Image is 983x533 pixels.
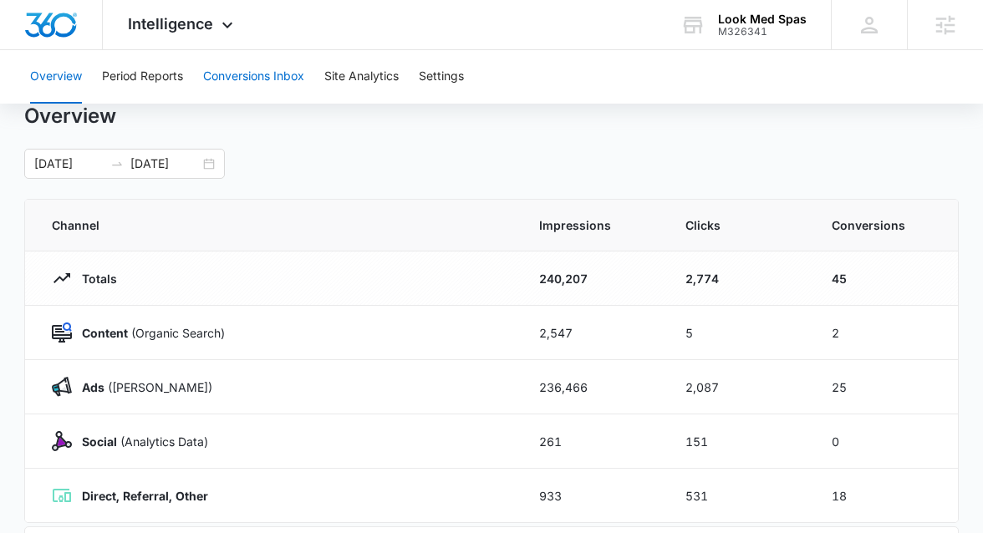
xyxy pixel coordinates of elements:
td: 45 [812,251,958,306]
strong: Direct, Referral, Other [82,489,208,503]
td: 2,087 [665,360,812,414]
button: Site Analytics [324,50,399,104]
td: 933 [519,469,665,523]
td: 261 [519,414,665,469]
img: tab_keywords_by_traffic_grey.svg [166,97,180,110]
strong: Social [82,434,117,449]
span: swap-right [110,157,124,170]
div: Domain Overview [64,99,150,109]
td: 2,547 [519,306,665,360]
p: Totals [72,270,117,287]
button: Period Reports [102,50,183,104]
td: 18 [812,469,958,523]
input: Start date [34,155,104,173]
td: 25 [812,360,958,414]
span: Impressions [539,216,645,234]
span: Intelligence [128,15,213,33]
span: to [110,157,124,170]
img: logo_orange.svg [27,27,40,40]
h1: Overview [24,104,116,129]
input: End date [130,155,200,173]
p: ([PERSON_NAME]) [72,378,212,396]
strong: Ads [82,380,104,394]
strong: Content [82,326,128,340]
div: v 4.0.25 [47,27,82,40]
td: 236,466 [519,360,665,414]
button: Overview [30,50,82,104]
button: Settings [419,50,464,104]
span: Channel [52,216,498,234]
div: account id [718,26,807,38]
img: website_grey.svg [27,43,40,57]
td: 531 [665,469,812,523]
p: (Analytics Data) [72,433,208,450]
img: Ads [52,377,72,397]
span: Clicks [685,216,792,234]
img: Social [52,431,72,451]
p: (Organic Search) [72,324,225,342]
img: tab_domain_overview_orange.svg [45,97,59,110]
td: 151 [665,414,812,469]
span: Conversions [832,216,931,234]
td: 2 [812,306,958,360]
div: account name [718,13,807,26]
div: Domain: [DOMAIN_NAME] [43,43,184,57]
td: 5 [665,306,812,360]
div: Keywords by Traffic [185,99,282,109]
td: 0 [812,414,958,469]
button: Conversions Inbox [203,50,304,104]
td: 2,774 [665,251,812,306]
td: 240,207 [519,251,665,306]
img: Content [52,322,72,343]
